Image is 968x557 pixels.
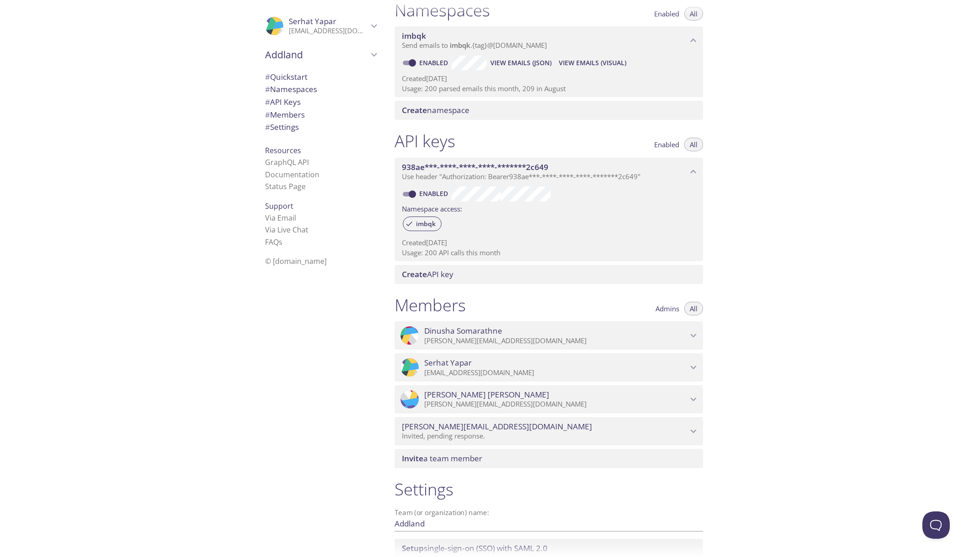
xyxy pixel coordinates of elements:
[418,189,452,198] a: Enabled
[424,326,502,336] span: Dinusha Somarathne
[395,385,703,413] div: Tom Neall
[265,122,299,132] span: Settings
[265,170,319,180] a: Documentation
[402,248,696,258] p: Usage: 200 API calls this month
[395,265,703,284] div: Create API Key
[289,16,336,26] span: Serhat Yapar
[265,84,317,94] span: Namespaces
[555,56,630,70] button: View Emails (Visual)
[424,400,687,409] p: [PERSON_NAME][EMAIL_ADDRESS][DOMAIN_NAME]
[265,72,307,82] span: Quickstart
[265,109,270,120] span: #
[265,48,368,61] span: Addland
[395,479,703,500] h1: Settings
[258,83,384,96] div: Namespaces
[258,11,384,41] div: Serhat Yapar
[265,157,309,167] a: GraphQL API
[395,101,703,120] div: Create namespace
[402,422,592,432] span: [PERSON_NAME][EMAIL_ADDRESS][DOMAIN_NAME]
[265,181,306,191] a: Status Page
[395,417,703,445] div: a.apraku@addland.com
[487,56,555,70] button: View Emails (JSON)
[402,238,696,248] p: Created [DATE]
[402,269,427,279] span: Create
[402,105,469,115] span: namespace
[395,26,703,55] div: imbqk namespace
[265,84,270,94] span: #
[265,122,270,132] span: #
[265,97,301,107] span: API Keys
[258,96,384,108] div: API Keys
[411,220,441,228] span: imbqk
[279,237,282,247] span: s
[258,71,384,83] div: Quickstart
[395,449,703,468] div: Invite a team member
[402,41,547,50] span: Send emails to . {tag} @[DOMAIN_NAME]
[424,358,472,368] span: Serhat Yapar
[490,57,552,68] span: View Emails (JSON)
[265,97,270,107] span: #
[402,31,426,41] span: imbqk
[395,321,703,350] div: Dinusha Somarathne
[649,138,685,151] button: Enabled
[450,41,470,50] span: imbqk
[402,84,696,93] p: Usage: 200 parsed emails this month, 209 in August
[265,256,327,266] span: © [DOMAIN_NAME]
[418,58,452,67] a: Enabled
[402,453,423,464] span: Invite
[395,295,466,315] h1: Members
[265,109,305,120] span: Members
[402,74,696,83] p: Created [DATE]
[402,453,482,464] span: a team member
[258,108,384,121] div: Members
[424,390,549,400] span: [PERSON_NAME] [PERSON_NAME]
[922,511,950,539] iframe: Help Scout Beacon - Open
[559,57,626,68] span: View Emails (Visual)
[258,43,384,67] div: Addland
[395,353,703,382] div: Serhat Yapar
[424,368,687,377] p: [EMAIL_ADDRESS][DOMAIN_NAME]
[265,145,301,155] span: Resources
[402,201,462,215] label: Namespace access:
[289,26,368,36] p: [EMAIL_ADDRESS][DOMAIN_NAME]
[265,72,270,82] span: #
[684,138,703,151] button: All
[402,269,453,279] span: API key
[402,105,427,115] span: Create
[265,225,308,235] a: Via Live Chat
[424,336,687,346] p: [PERSON_NAME][EMAIL_ADDRESS][DOMAIN_NAME]
[265,213,296,223] a: Via Email
[402,432,687,441] p: Invited, pending response.
[258,121,384,134] div: Team Settings
[265,201,293,211] span: Support
[395,131,455,151] h1: API keys
[684,302,703,315] button: All
[650,302,685,315] button: Admins
[265,237,282,247] a: FAQ
[403,217,442,231] div: imbqk
[395,509,489,516] label: Team (or organization) name:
